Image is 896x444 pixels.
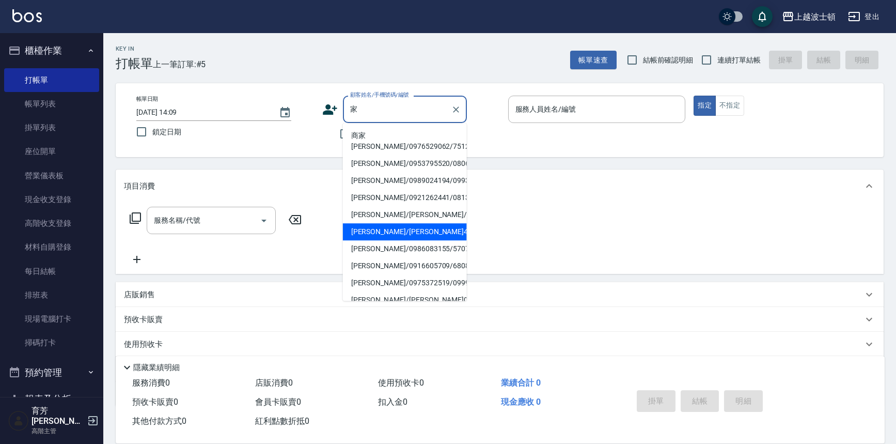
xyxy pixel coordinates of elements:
[116,56,153,71] h3: 打帳單
[256,212,272,229] button: Open
[343,292,467,309] li: [PERSON_NAME]/[PERSON_NAME]002111/
[255,397,301,407] span: 會員卡販賣 0
[501,397,541,407] span: 現金應收 0
[116,307,884,332] div: 預收卡販賣
[343,274,467,292] li: [PERSON_NAME]/0975372519/099966
[449,102,463,117] button: Clear
[343,240,467,257] li: [PERSON_NAME]/0986083155/570707
[4,307,99,331] a: 現場電腦打卡
[350,91,409,99] label: 顧客姓名/手機號碼/編號
[116,282,884,307] div: 店販銷售
[32,426,84,436] p: 高階主管
[343,189,467,206] li: [PERSON_NAME]/0921262441/081301
[4,211,99,235] a: 高階收支登錄
[4,235,99,259] a: 材料自購登錄
[794,10,836,23] div: 上越波士頓
[4,92,99,116] a: 帳單列表
[694,96,716,116] button: 指定
[778,6,840,27] button: 上越波士頓
[378,378,424,388] span: 使用預收卡 0
[124,339,163,350] p: 使用預收卡
[116,332,884,357] div: 使用預收卡
[8,410,29,431] img: Person
[153,58,206,71] span: 上一筆訂單:#5
[752,6,773,27] button: save
[136,95,158,103] label: 帳單日期
[4,164,99,188] a: 營業儀表板
[4,140,99,163] a: 座位開單
[4,37,99,64] button: 櫃檯作業
[132,378,170,388] span: 服務消費 0
[124,314,163,325] p: 預收卡販賣
[4,386,99,412] button: 報表及分析
[133,362,180,373] p: 隱藏業績明細
[273,100,297,125] button: Choose date, selected date is 2025-10-14
[4,283,99,307] a: 排班表
[116,45,153,52] h2: Key In
[124,289,155,300] p: 店販銷售
[12,9,42,22] img: Logo
[4,68,99,92] a: 打帳單
[136,104,269,121] input: YYYY/MM/DD hh:mm
[343,257,467,274] li: [PERSON_NAME]/0916605709/680828
[643,55,694,66] span: 結帳前確認明細
[4,259,99,283] a: 每日結帳
[844,7,884,26] button: 登出
[343,127,467,155] li: 商家[PERSON_NAME]/0976529062/751213
[132,397,178,407] span: 預收卡販賣 0
[152,127,181,137] span: 鎖定日期
[570,51,617,70] button: 帳單速查
[255,378,293,388] span: 店販消費 0
[116,170,884,203] div: 項目消費
[343,206,467,223] li: [PERSON_NAME]/[PERSON_NAME]/
[132,416,186,426] span: 其他付款方式 0
[255,416,309,426] span: 紅利點數折抵 0
[4,331,99,355] a: 掃碼打卡
[4,188,99,211] a: 現金收支登錄
[717,55,761,66] span: 連續打單結帳
[4,116,99,140] a: 掛單列表
[343,155,467,172] li: [PERSON_NAME]/0953795520/080663
[501,378,541,388] span: 業績合計 0
[124,181,155,192] p: 項目消費
[343,172,467,189] li: [PERSON_NAME]/0989024194/099337
[343,223,467,240] li: [PERSON_NAME]/[PERSON_NAME]48114/48114
[715,96,744,116] button: 不指定
[32,406,84,426] h5: 育芳[PERSON_NAME]
[4,359,99,386] button: 預約管理
[378,397,407,407] span: 扣入金 0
